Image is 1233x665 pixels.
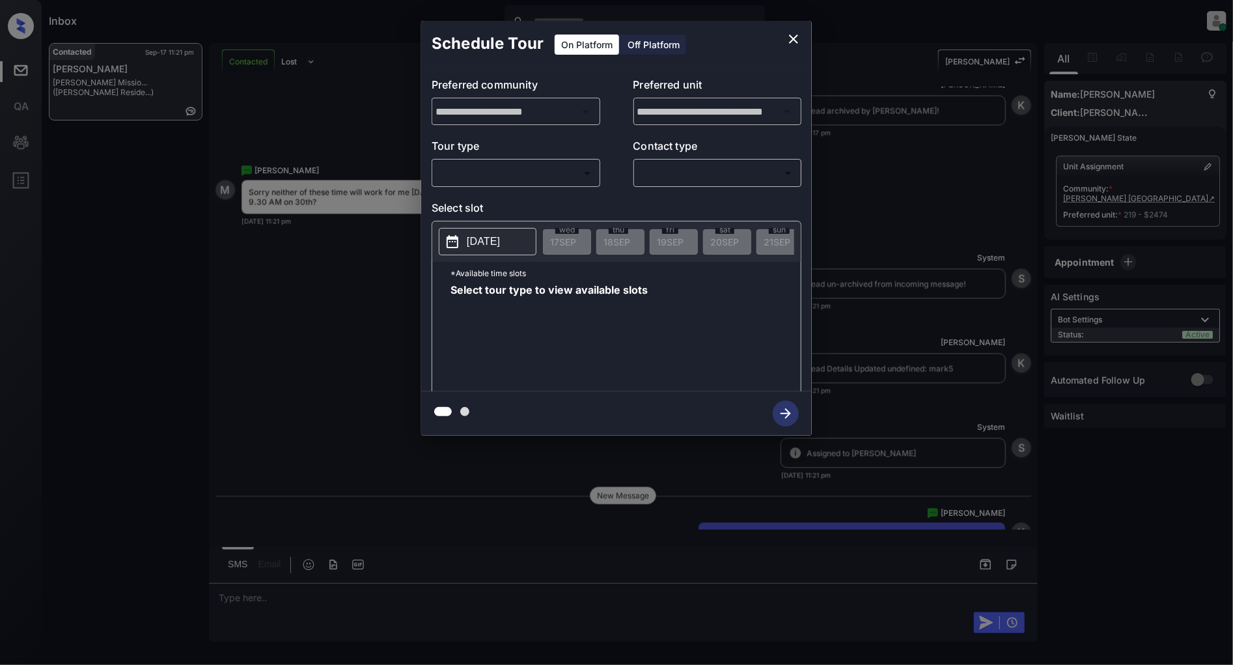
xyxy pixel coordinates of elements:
[633,138,802,159] p: Contact type
[450,285,648,389] span: Select tour type to view available slots
[432,200,801,221] p: Select slot
[450,262,801,285] p: *Available time slots
[421,21,554,66] h2: Schedule Tour
[555,35,619,55] div: On Platform
[633,77,802,98] p: Preferred unit
[432,138,600,159] p: Tour type
[439,228,536,255] button: [DATE]
[467,234,500,249] p: [DATE]
[781,26,807,52] button: close
[621,35,686,55] div: Off Platform
[432,77,600,98] p: Preferred community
